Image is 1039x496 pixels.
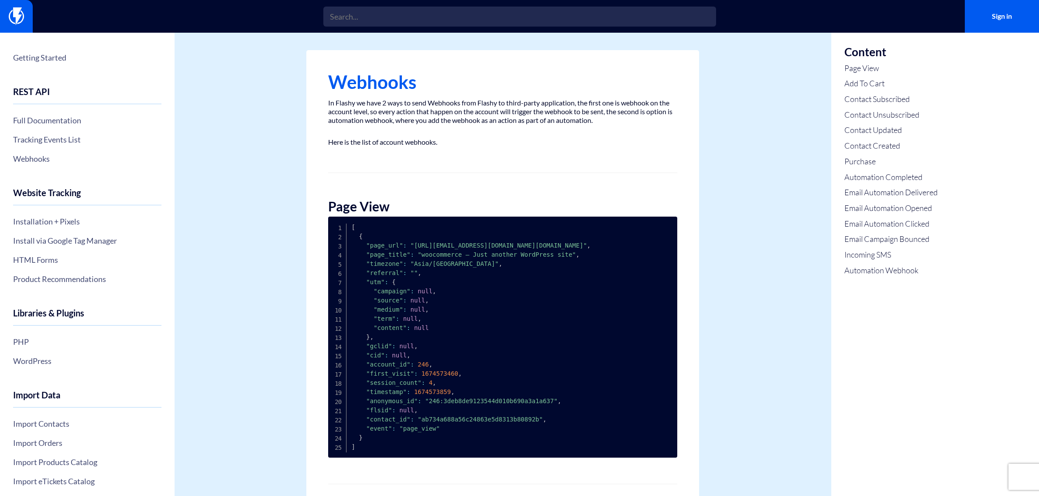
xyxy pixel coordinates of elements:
[844,140,938,152] a: Contact Created
[422,379,425,386] span: :
[403,306,407,313] span: :
[328,198,390,214] strong: Page View
[359,434,362,441] span: }
[366,251,410,258] span: "page_title"
[576,251,580,258] span: ,
[844,156,938,167] a: Purchase
[366,352,384,359] span: "cid"
[374,315,396,322] span: "term"
[366,269,403,276] span: "referral"
[13,151,161,166] a: Webhooks
[374,288,410,295] span: "campaign"
[13,272,161,286] a: Product Recommendations
[418,361,429,368] span: 246
[458,370,462,377] span: ,
[414,343,418,350] span: ,
[844,46,938,58] h3: Content
[392,343,395,350] span: :
[399,425,440,432] span: "page_view"
[407,352,410,359] span: ,
[13,455,161,469] a: Import Products Catalog
[410,242,587,249] span: "[URL][EMAIL_ADDRESS][DOMAIN_NAME][DOMAIN_NAME]"
[403,315,418,322] span: null
[366,397,418,404] span: "anonymous_id"
[844,203,938,214] a: Email Automation Opened
[13,390,161,408] h4: Import Data
[13,308,161,326] h4: Libraries & Plugins
[844,265,938,276] a: Automation Webhook
[384,352,388,359] span: :
[13,50,161,65] a: Getting Started
[13,188,161,205] h4: Website Tracking
[422,370,458,377] span: 1674573460
[328,72,677,92] h1: Webhooks
[13,233,161,248] a: Install via Google Tag Manager
[366,379,421,386] span: "session_count"
[352,443,355,450] span: ]
[844,78,938,89] a: Add To Cart
[410,297,425,304] span: null
[410,260,498,267] span: "Asia/[GEOGRAPHIC_DATA]"
[13,113,161,128] a: Full Documentation
[366,333,370,340] span: }
[418,251,576,258] span: "woocommerce – Just another WordPress site"
[374,324,407,331] span: "content"
[392,425,395,432] span: :
[432,379,436,386] span: ,
[366,370,414,377] span: "first_visit"
[410,306,425,313] span: null
[844,218,938,230] a: Email Automation Clicked
[407,324,410,331] span: :
[399,407,414,414] span: null
[352,224,355,231] span: [
[844,94,938,105] a: Contact Subscribed
[414,407,418,414] span: ,
[414,324,429,331] span: null
[323,7,716,27] input: Search...
[13,252,161,267] a: HTML Forms
[374,297,403,304] span: "source"
[370,333,374,340] span: ,
[366,279,384,285] span: "utm"
[13,214,161,229] a: Installation + Pixels
[366,425,392,432] span: "event"
[432,288,436,295] span: ,
[13,416,161,431] a: Import Contacts
[418,315,421,322] span: ,
[328,99,677,125] p: In Flashy we have 2 ways to send Webhooks from Flashy to third-party application, the first one i...
[366,416,410,423] span: "contact_id"
[13,435,161,450] a: Import Orders
[403,297,407,304] span: :
[403,242,407,249] span: :
[328,138,677,146] p: Here is the list of account webhooks.
[384,279,388,285] span: :
[414,370,418,377] span: :
[425,397,557,404] span: "246:3deb8de9123544d010b690a3a1a637"
[410,361,414,368] span: :
[451,388,454,395] span: ,
[410,416,414,423] span: :
[418,416,543,423] span: "ab734a688a56c24863e5d8313b80892b"
[374,306,403,313] span: "medium"
[429,361,432,368] span: ,
[403,260,407,267] span: :
[418,269,421,276] span: ,
[844,187,938,198] a: Email Automation Delivered
[410,288,414,295] span: :
[410,269,418,276] span: ""
[13,474,161,489] a: Import eTickets Catalog
[418,397,421,404] span: :
[844,63,938,74] a: Page View
[13,353,161,368] a: WordPress
[499,260,502,267] span: ,
[392,352,407,359] span: null
[425,306,429,313] span: ,
[359,233,362,240] span: {
[844,234,938,245] a: Email Campaign Bounced
[392,407,395,414] span: :
[366,388,407,395] span: "timestamp"
[366,242,403,249] span: "page_url"
[558,397,561,404] span: ,
[366,343,392,350] span: "gclid"
[392,279,395,285] span: {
